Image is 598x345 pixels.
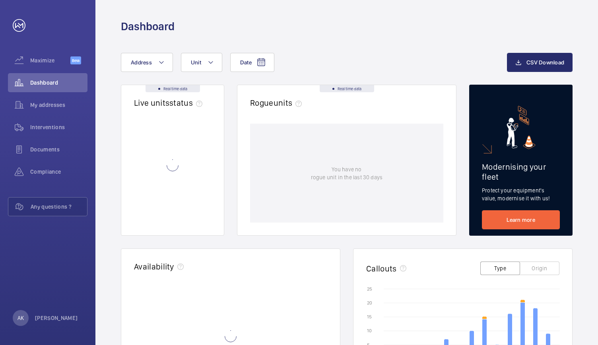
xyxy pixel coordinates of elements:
[30,79,87,87] span: Dashboard
[230,53,274,72] button: Date
[311,165,382,181] p: You have no rogue unit in the last 30 days
[30,168,87,176] span: Compliance
[30,56,70,64] span: Maximize
[146,85,200,92] div: Real time data
[240,59,252,66] span: Date
[181,53,222,72] button: Unit
[480,262,520,275] button: Type
[320,85,374,92] div: Real time data
[367,314,372,320] text: 15
[70,56,81,64] span: Beta
[35,314,78,322] p: [PERSON_NAME]
[31,203,87,211] span: Any questions ?
[366,264,397,273] h2: Callouts
[134,98,206,108] h2: Live units
[526,59,564,66] span: CSV Download
[169,98,206,108] span: status
[17,314,24,322] p: AK
[482,186,560,202] p: Protect your equipment's value, modernise it with us!
[191,59,201,66] span: Unit
[30,123,87,131] span: Interventions
[367,286,372,292] text: 25
[367,328,372,333] text: 10
[507,106,536,149] img: marketing-card.svg
[30,101,87,109] span: My addresses
[30,145,87,153] span: Documents
[121,53,173,72] button: Address
[482,162,560,182] h2: Modernising your fleet
[367,300,372,306] text: 20
[520,262,559,275] button: Origin
[507,53,573,72] button: CSV Download
[121,19,175,34] h1: Dashboard
[131,59,152,66] span: Address
[250,98,305,108] h2: Rogue
[482,210,560,229] a: Learn more
[134,262,174,271] h2: Availability
[274,98,305,108] span: units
